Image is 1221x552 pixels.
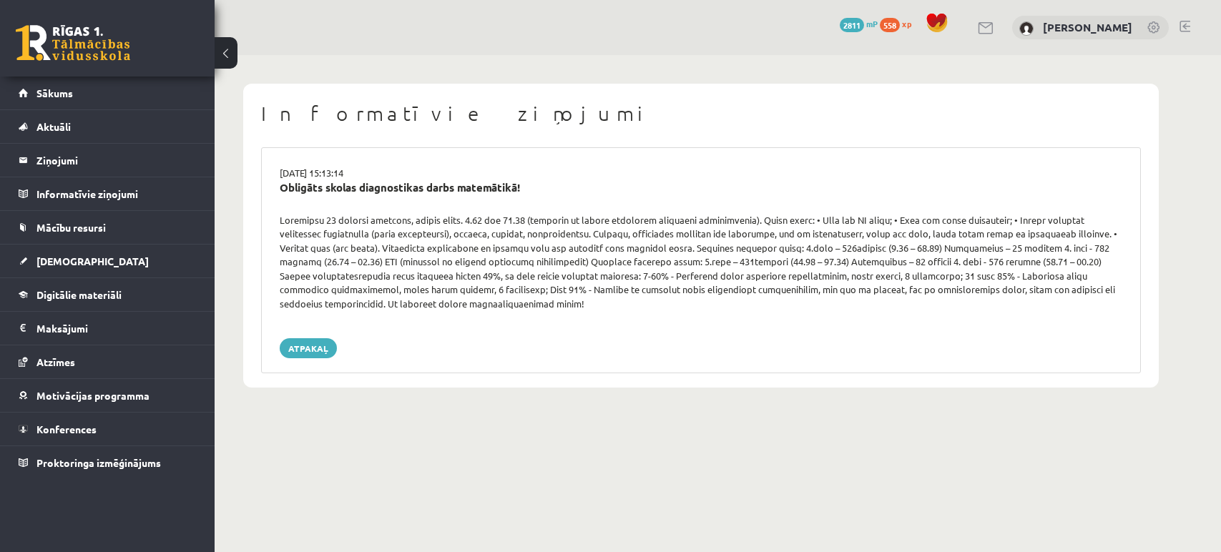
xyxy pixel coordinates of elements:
span: 558 [880,18,900,32]
span: xp [902,18,911,29]
img: Jekaterina Zeļeņina [1019,21,1034,36]
span: Atzīmes [36,355,75,368]
legend: Informatīvie ziņojumi [36,177,197,210]
div: [DATE] 15:13:14 [269,166,1133,180]
a: Ziņojumi [19,144,197,177]
a: Proktoringa izmēģinājums [19,446,197,479]
a: Informatīvie ziņojumi [19,177,197,210]
legend: Ziņojumi [36,144,197,177]
span: Mācību resursi [36,221,106,234]
span: [DEMOGRAPHIC_DATA] [36,255,149,267]
span: mP [866,18,878,29]
a: Digitālie materiāli [19,278,197,311]
a: Motivācijas programma [19,379,197,412]
a: Aktuāli [19,110,197,143]
legend: Maksājumi [36,312,197,345]
span: Sākums [36,87,73,99]
h1: Informatīvie ziņojumi [261,102,1141,126]
a: Atzīmes [19,345,197,378]
a: Maksājumi [19,312,197,345]
span: Motivācijas programma [36,389,149,402]
div: Loremipsu 23 dolorsi ametcons, adipis elits. 4.62 doe 71.38 (temporin ut labore etdolorem aliquae... [269,213,1133,311]
div: Obligāts skolas diagnostikas darbs matemātikā! [280,179,1122,196]
a: [PERSON_NAME] [1043,20,1132,34]
span: Proktoringa izmēģinājums [36,456,161,469]
span: 2811 [840,18,864,32]
a: [DEMOGRAPHIC_DATA] [19,245,197,277]
span: Aktuāli [36,120,71,133]
a: 2811 mP [840,18,878,29]
span: Digitālie materiāli [36,288,122,301]
a: Sākums [19,77,197,109]
span: Konferences [36,423,97,435]
a: Atpakaļ [280,338,337,358]
a: Konferences [19,413,197,445]
a: Mācību resursi [19,211,197,244]
a: Rīgas 1. Tālmācības vidusskola [16,25,130,61]
a: 558 xp [880,18,918,29]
